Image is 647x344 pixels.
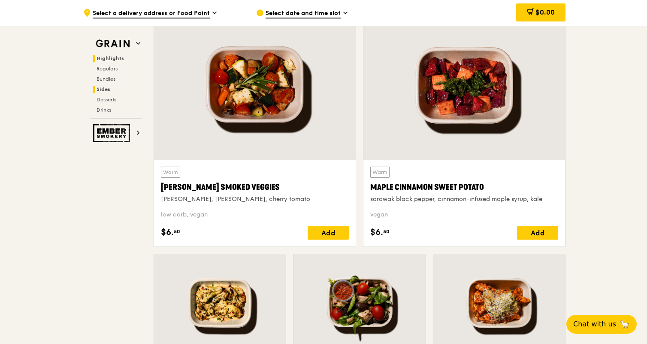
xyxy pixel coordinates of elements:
[383,228,390,235] span: 50
[161,210,349,219] div: low carb, vegan
[97,107,111,113] span: Drinks
[517,226,558,240] div: Add
[97,55,124,61] span: Highlights
[97,66,118,72] span: Regulars
[97,76,115,82] span: Bundles
[97,97,116,103] span: Desserts
[566,315,637,334] button: Chat with us🦙
[308,226,349,240] div: Add
[97,86,110,92] span: Sides
[93,124,133,142] img: Ember Smokery web logo
[535,8,555,16] span: $0.00
[370,210,558,219] div: vegan
[174,228,180,235] span: 50
[161,167,180,178] div: Warm
[370,195,558,204] div: sarawak black pepper, cinnamon-infused maple syrup, kale
[620,319,630,329] span: 🦙
[370,167,390,178] div: Warm
[161,195,349,204] div: [PERSON_NAME], [PERSON_NAME], cherry tomato
[370,181,558,193] div: Maple Cinnamon Sweet Potato
[370,226,383,239] span: $6.
[93,36,133,52] img: Grain web logo
[93,9,210,18] span: Select a delivery address or Food Point
[573,319,616,329] span: Chat with us
[161,181,349,193] div: [PERSON_NAME] Smoked Veggies
[161,226,174,239] span: $6.
[266,9,341,18] span: Select date and time slot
